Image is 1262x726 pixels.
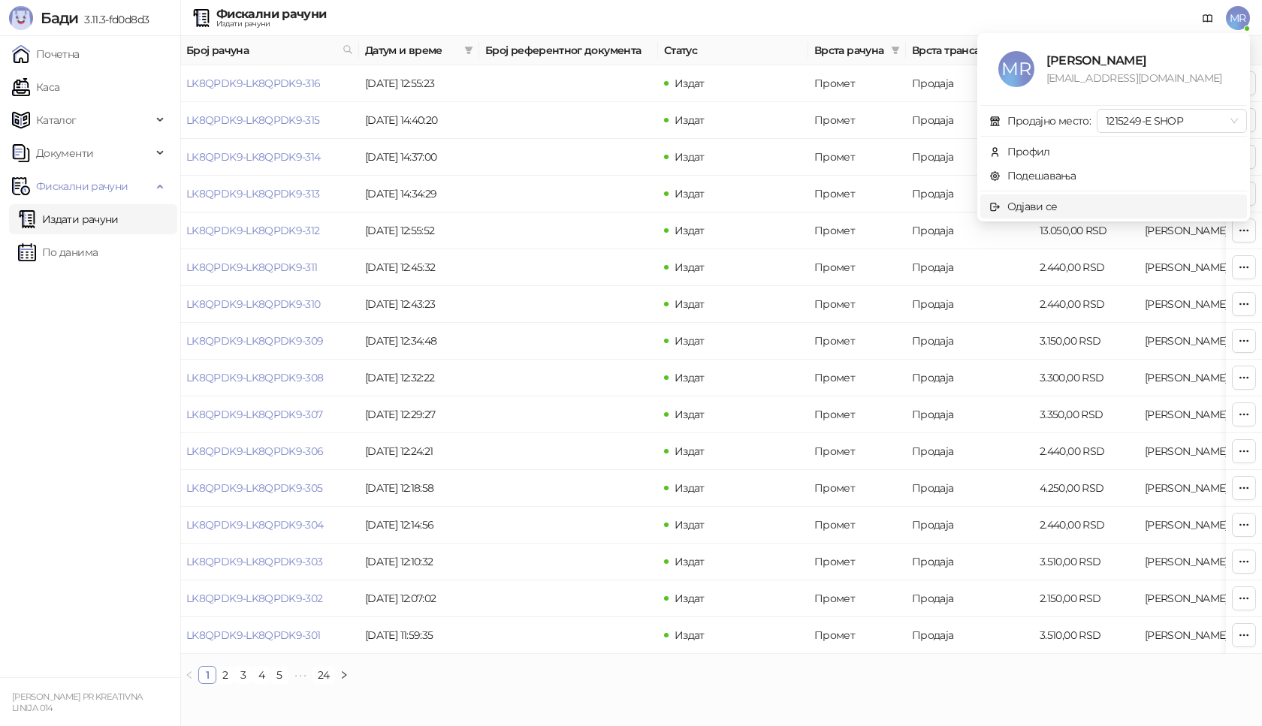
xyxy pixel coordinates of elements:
li: Претходна страна [180,666,198,684]
span: Врста трансакције [912,42,1013,59]
td: LK8QPDK9-LK8QPDK9-315 [180,102,359,139]
a: LK8QPDK9-LK8QPDK9-305 [186,481,323,495]
span: left [185,670,194,679]
a: LK8QPDK9-LK8QPDK9-304 [186,518,324,532]
td: Продаја [906,323,1034,360]
a: Почетна [12,39,80,69]
td: LK8QPDK9-LK8QPDK9-304 [180,507,359,544]
td: Продаја [906,470,1034,507]
td: LK8QPDK9-LK8QPDK9-314 [180,139,359,176]
span: 3.11.3-fd0d8d3 [78,13,149,26]
div: Профил [1007,143,1050,160]
td: LK8QPDK9-LK8QPDK9-310 [180,286,359,323]
td: [DATE] 14:37:00 [359,139,479,176]
a: LK8QPDK9-LK8QPDK9-306 [186,444,324,458]
a: 1 [199,667,216,683]
th: Број рачуна [180,36,359,65]
td: [DATE] 12:55:23 [359,65,479,102]
small: [PERSON_NAME] PR KREATIVNA LINIJA 014 [12,691,142,713]
li: 2 [216,666,234,684]
td: [DATE] 12:07:02 [359,580,479,617]
button: right [335,666,353,684]
a: LK8QPDK9-LK8QPDK9-308 [186,371,324,384]
td: Продаја [906,176,1034,212]
td: [DATE] 12:43:23 [359,286,479,323]
td: [DATE] 14:34:29 [359,176,479,212]
th: Статус [658,36,808,65]
div: Издати рачуни [216,20,326,28]
td: Продаја [906,544,1034,580]
td: [DATE] 12:34:48 [359,323,479,360]
span: Издат [675,224,705,237]
div: Одјави се [1007,198,1058,215]
td: Промет [808,249,906,286]
td: 3.150,00 RSD [1034,323,1139,360]
span: Издат [675,334,705,348]
td: Промет [808,286,906,323]
span: Издат [675,555,705,568]
td: Промет [808,433,906,470]
span: MR [998,51,1034,87]
td: LK8QPDK9-LK8QPDK9-305 [180,470,359,507]
td: [DATE] 12:45:32 [359,249,479,286]
td: LK8QPDK9-LK8QPDK9-307 [180,396,359,433]
a: LK8QPDK9-LK8QPDK9-314 [186,150,321,164]
td: Промет [808,323,906,360]
td: Продаја [906,139,1034,176]
span: Издат [675,481,705,495]
span: Издат [675,518,705,532]
a: LK8QPDK9-LK8QPDK9-312 [186,224,320,237]
li: 24 [312,666,335,684]
td: [DATE] 12:24:21 [359,433,479,470]
td: LK8QPDK9-LK8QPDK9-308 [180,360,359,396]
div: [PERSON_NAME] [1046,51,1229,70]
td: 3.300,00 RSD [1034,360,1139,396]
td: Продаја [906,212,1034,249]
a: 3 [235,667,252,683]
a: По данима [18,237,98,267]
td: [DATE] 12:55:52 [359,212,479,249]
span: Издат [675,628,705,642]
td: Промет [808,396,906,433]
th: Врста трансакције [906,36,1034,65]
td: [DATE] 12:29:27 [359,396,479,433]
td: Продаја [906,433,1034,470]
a: LK8QPDK9-LK8QPDK9-315 [186,113,320,127]
td: [DATE] 11:59:35 [359,617,479,654]
td: Промет [808,212,906,249]
span: Издат [675,408,705,421]
td: Промет [808,617,906,654]
a: LK8QPDK9-LK8QPDK9-310 [186,297,321,311]
td: 2.440,00 RSD [1034,433,1139,470]
a: 2 [217,667,234,683]
span: Издат [675,371,705,384]
td: Продаја [906,507,1034,544]
div: Продајно место: [1007,113,1091,129]
span: Издат [675,444,705,458]
span: Каталог [36,105,77,135]
td: [DATE] 12:10:32 [359,544,479,580]
td: 3.350,00 RSD [1034,396,1139,433]
li: 3 [234,666,252,684]
td: LK8QPDK9-LK8QPDK9-311 [180,249,359,286]
th: Врста рачуна [808,36,906,65]
td: 2.150,00 RSD [1034,580,1139,617]
th: Број референтног документа [479,36,658,65]
td: Промет [808,507,906,544]
a: LK8QPDK9-LK8QPDK9-303 [186,555,323,568]
span: filter [891,46,900,55]
td: LK8QPDK9-LK8QPDK9-316 [180,65,359,102]
td: Промет [808,360,906,396]
span: Документи [36,138,93,168]
a: 24 [313,667,334,683]
img: Logo [9,6,33,30]
td: Промет [808,139,906,176]
td: 2.440,00 RSD [1034,507,1139,544]
td: LK8QPDK9-LK8QPDK9-302 [180,580,359,617]
td: Продаја [906,102,1034,139]
td: LK8QPDK9-LK8QPDK9-309 [180,323,359,360]
span: Издат [675,187,705,200]
td: [DATE] 14:40:20 [359,102,479,139]
td: Продаја [906,617,1034,654]
td: [DATE] 12:14:56 [359,507,479,544]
